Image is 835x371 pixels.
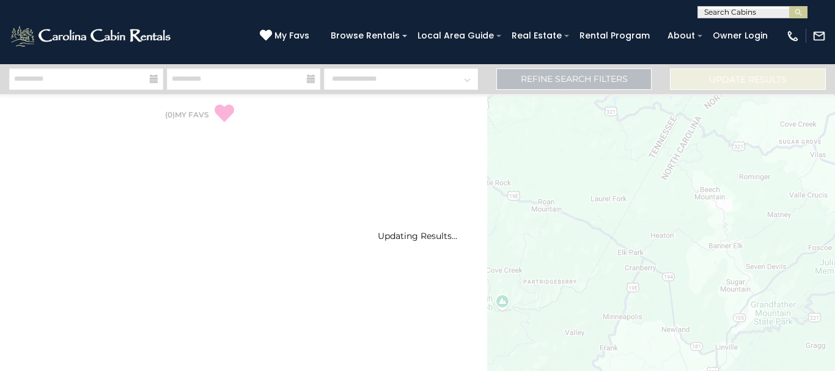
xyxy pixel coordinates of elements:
span: My Favs [274,29,309,42]
a: Local Area Guide [411,26,500,45]
a: Rental Program [573,26,656,45]
img: White-1-2.png [9,24,174,48]
img: mail-regular-white.png [812,29,826,43]
a: Real Estate [506,26,568,45]
a: Owner Login [707,26,774,45]
img: phone-regular-white.png [786,29,800,43]
a: My Favs [260,29,312,43]
a: About [661,26,701,45]
a: Browse Rentals [325,26,406,45]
